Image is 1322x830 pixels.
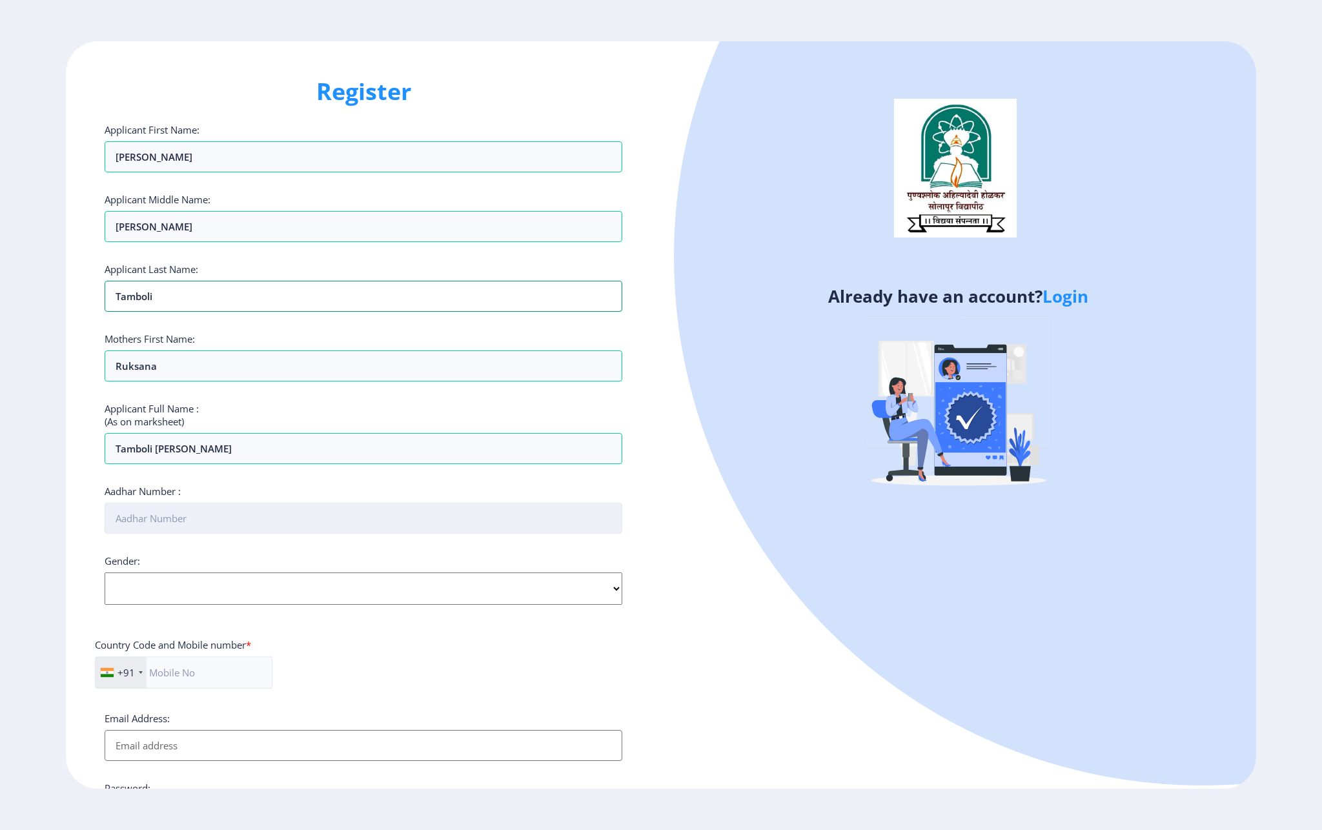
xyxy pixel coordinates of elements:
[95,656,272,689] input: Mobile No
[105,485,181,498] label: Aadhar Number :
[671,286,1246,307] h4: Already have an account?
[846,292,1072,518] img: Verified-rafiki.svg
[95,638,251,651] label: Country Code and Mobile number
[105,141,622,172] input: First Name
[105,433,622,464] input: Full Name
[1042,285,1088,308] a: Login
[105,123,199,136] label: Applicant First Name:
[105,281,622,312] input: Last Name
[105,730,622,761] input: Email address
[96,657,147,688] div: India (भारत): +91
[105,402,199,428] label: Applicant Full Name : (As on marksheet)
[105,76,622,107] h1: Register
[105,782,150,795] label: Password:
[117,666,135,679] div: +91
[105,263,198,276] label: Applicant Last Name:
[105,350,622,381] input: Last Name
[105,211,622,242] input: First Name
[105,503,622,534] input: Aadhar Number
[105,193,210,206] label: Applicant Middle Name:
[105,712,170,725] label: Email Address:
[105,554,140,567] label: Gender:
[105,332,195,345] label: Mothers First Name:
[894,99,1017,237] img: logo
